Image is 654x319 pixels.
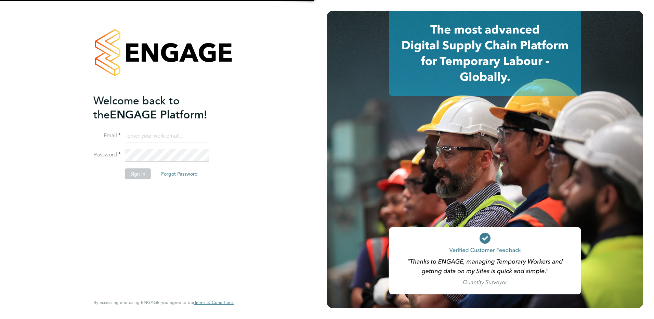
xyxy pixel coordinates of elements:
label: Email [93,132,121,139]
button: Sign In [125,168,151,179]
span: Welcome back to the [93,94,180,122]
a: Terms & Conditions [194,300,234,305]
span: By accessing and using ENGAGE you agree to our [93,299,234,305]
input: Enter your work email... [125,130,209,142]
button: Forgot Password [156,168,203,179]
h2: ENGAGE Platform! [93,94,227,122]
label: Password [93,151,121,158]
